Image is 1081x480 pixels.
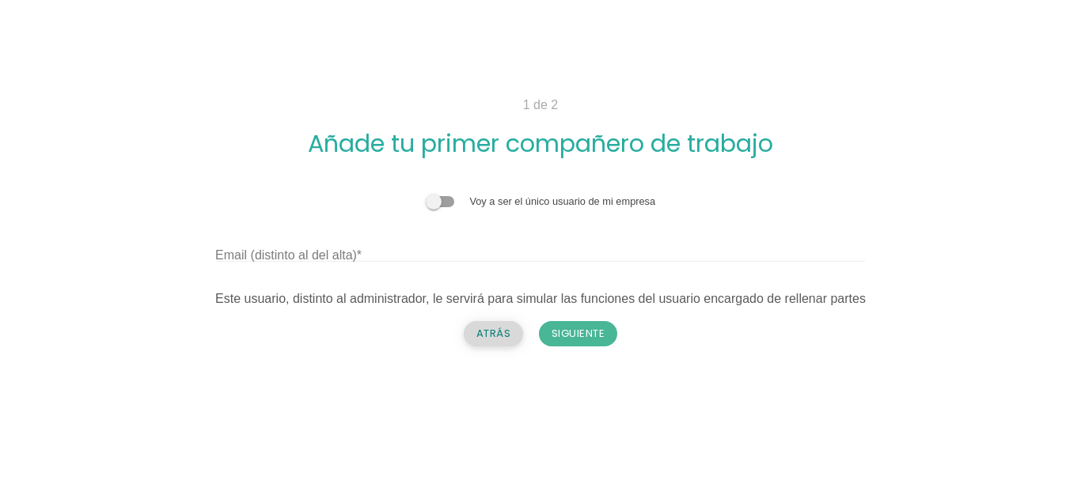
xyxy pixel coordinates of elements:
[464,321,524,346] button: Atrás
[215,246,362,265] label: Email (distinto al del alta)
[469,195,655,207] label: Voy a ser el único usuario de mi empresa
[162,96,919,115] p: 1 de 2
[162,130,919,157] h2: Añade tu primer compañero de trabajo
[215,289,866,308] div: Este usuario, distinto al administrador, le servirá para simular las funciones del usuario encarg...
[539,321,618,346] button: Siguiente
